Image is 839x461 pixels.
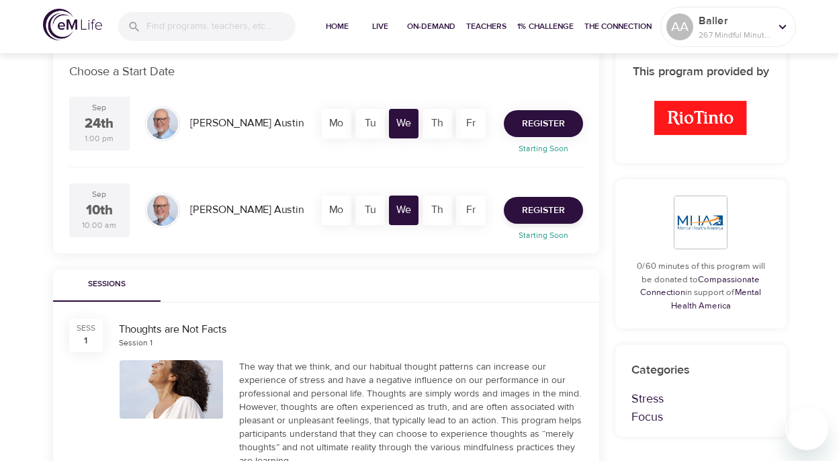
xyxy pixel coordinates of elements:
[584,19,652,34] span: The Connection
[517,19,574,34] span: 1% Challenge
[423,196,452,225] div: Th
[785,407,828,450] iframe: Button to launch messaging window
[631,361,770,379] p: Categories
[85,133,114,144] div: 1:00 pm
[355,196,385,225] div: Tu
[456,196,486,225] div: Fr
[355,109,385,138] div: Tu
[631,62,770,82] h6: This program provided by
[646,93,756,143] img: org_logo_460.jpg
[389,196,418,225] div: We
[407,19,455,34] span: On-Demand
[185,197,309,223] div: [PERSON_NAME] Austin
[322,196,351,225] div: Mo
[119,337,152,349] div: Session 1
[82,220,116,231] div: 10:00 am
[699,29,770,41] p: 267 Mindful Minutes
[466,19,506,34] span: Teachers
[61,278,152,292] span: Sessions
[321,19,353,34] span: Home
[364,19,396,34] span: Live
[146,12,296,41] input: Find programs, teachers, etc...
[640,274,760,298] a: Compassionate Connection
[423,109,452,138] div: Th
[699,13,770,29] p: Baller
[631,260,770,312] p: 0/60 minutes of this program will be donated to in support of
[522,202,565,219] span: Register
[522,116,565,132] span: Register
[185,110,309,136] div: [PERSON_NAME] Austin
[92,102,106,114] div: Sep
[631,390,770,408] p: Stress
[86,201,113,220] div: 10th
[671,287,762,311] a: Mental Health America
[85,114,114,134] div: 24th
[119,322,583,337] div: Thoughts are Not Facts
[43,9,102,40] img: logo
[631,408,770,426] p: Focus
[666,13,693,40] div: AA
[322,109,351,138] div: Mo
[84,334,87,347] div: 1
[504,197,583,224] button: Register
[504,110,583,137] button: Register
[69,62,583,81] p: Choose a Start Date
[92,189,106,200] div: Sep
[496,142,591,155] p: Starting Soon
[389,109,418,138] div: We
[496,229,591,241] p: Starting Soon
[456,109,486,138] div: Fr
[77,323,95,334] div: SESS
